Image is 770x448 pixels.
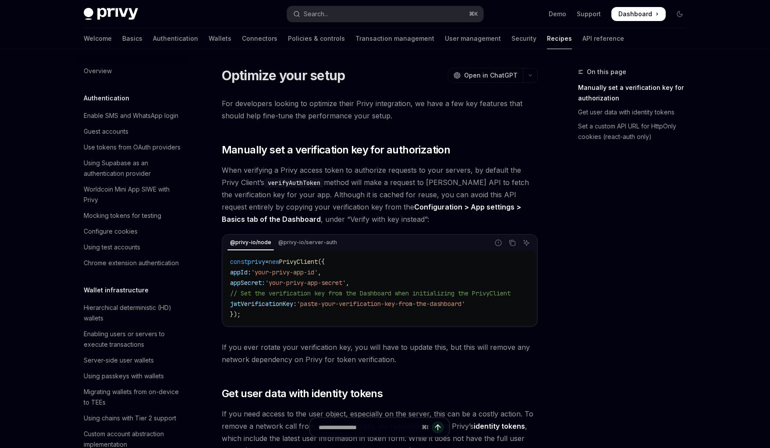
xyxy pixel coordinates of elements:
a: User management [445,28,501,49]
a: Security [511,28,536,49]
a: Using chains with Tier 2 support [77,410,189,426]
div: Guest accounts [84,126,128,137]
button: Open in ChatGPT [448,68,523,83]
span: const [230,258,248,266]
div: Configure cookies [84,226,138,237]
div: Server-side user wallets [84,355,154,366]
a: Get user data with identity tokens [578,105,694,119]
span: Manually set a verification key for authorization [222,143,451,157]
span: Get user data with identity tokens [222,387,383,401]
a: Policies & controls [288,28,345,49]
a: Chrome extension authentication [77,255,189,271]
span: appId: [230,268,251,276]
span: PrivyClient [279,258,318,266]
span: When verifying a Privy access token to authorize requests to your servers, by default the Privy C... [222,164,538,225]
div: Using chains with Tier 2 support [84,413,176,423]
span: On this page [587,67,626,77]
a: Welcome [84,28,112,49]
a: Enable SMS and WhatsApp login [77,108,189,124]
span: Dashboard [618,10,652,18]
span: If you ever rotate your verification key, you will have to update this, but this will remove any ... [222,341,538,366]
a: Guest accounts [77,124,189,139]
button: Report incorrect code [493,237,504,249]
a: Hierarchical deterministic (HD) wallets [77,300,189,326]
span: privy [248,258,265,266]
div: Enabling users or servers to execute transactions [84,329,184,350]
div: @privy-io/server-auth [276,237,340,248]
button: Copy the contents from the code block [507,237,518,249]
span: appSecret: [230,279,265,287]
img: dark logo [84,8,138,20]
a: Wallets [209,28,231,49]
h5: Wallet infrastructure [84,285,149,295]
a: Support [577,10,601,18]
div: Hierarchical deterministic (HD) wallets [84,302,184,324]
span: , [318,268,321,276]
div: Using Supabase as an authentication provider [84,158,184,179]
a: Transaction management [355,28,434,49]
span: = [265,258,269,266]
a: Migrating wallets from on-device to TEEs [77,384,189,410]
button: Send message [432,421,444,434]
div: Enable SMS and WhatsApp login [84,110,178,121]
a: Demo [549,10,566,18]
span: // Set the verification key from the Dashboard when initializing the PrivyClient [230,289,511,297]
span: 'your-privy-app-secret' [265,279,346,287]
a: Server-side user wallets [77,352,189,368]
button: Open search [287,6,483,22]
div: Search... [304,9,328,19]
a: Configure cookies [77,224,189,239]
span: Open in ChatGPT [464,71,518,80]
span: For developers looking to optimize their Privy integration, we have a few key features that shoul... [222,97,538,122]
a: Using Supabase as an authentication provider [77,155,189,181]
span: jwtVerificationKey: [230,300,297,308]
button: Ask AI [521,237,532,249]
a: Overview [77,63,189,79]
div: Using passkeys with wallets [84,371,164,381]
div: Worldcoin Mini App SIWE with Privy [84,184,184,205]
div: Overview [84,66,112,76]
a: Worldcoin Mini App SIWE with Privy [77,181,189,208]
div: Mocking tokens for testing [84,210,161,221]
span: 'paste-your-verification-key-from-the-dashboard' [297,300,465,308]
span: }); [230,310,241,318]
span: new [269,258,279,266]
div: Use tokens from OAuth providers [84,142,181,153]
div: Migrating wallets from on-device to TEEs [84,387,184,408]
input: Ask a question... [319,418,418,437]
a: Authentication [153,28,198,49]
button: Toggle dark mode [673,7,687,21]
a: Using passkeys with wallets [77,368,189,384]
a: Recipes [547,28,572,49]
a: Connectors [242,28,277,49]
a: Basics [122,28,142,49]
a: Set a custom API URL for HttpOnly cookies (react-auth only) [578,119,694,144]
span: , [346,279,349,287]
div: @privy-io/node [227,237,274,248]
a: Enabling users or servers to execute transactions [77,326,189,352]
span: ⌘ K [469,11,478,18]
a: Using test accounts [77,239,189,255]
a: API reference [582,28,624,49]
a: Dashboard [611,7,666,21]
span: 'your-privy-app-id' [251,268,318,276]
span: ({ [318,258,325,266]
a: Manually set a verification key for authorization [578,81,694,105]
h5: Authentication [84,93,129,103]
a: Mocking tokens for testing [77,208,189,224]
h1: Optimize your setup [222,68,345,83]
div: Using test accounts [84,242,140,252]
a: Use tokens from OAuth providers [77,139,189,155]
div: Chrome extension authentication [84,258,179,268]
code: verifyAuthToken [264,178,324,188]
